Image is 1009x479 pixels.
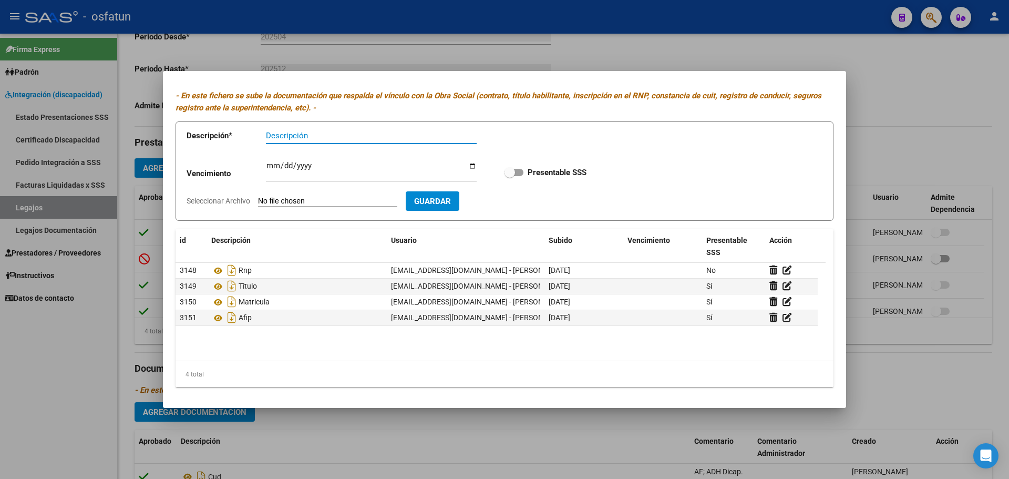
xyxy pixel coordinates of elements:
[973,443,998,468] div: Open Intercom Messenger
[180,236,186,244] span: id
[549,298,570,306] span: [DATE]
[706,236,747,257] span: Presentable SSS
[225,309,239,326] i: Descargar documento
[706,313,712,322] span: Sí
[549,236,572,244] span: Subido
[239,267,252,275] span: Rnp
[176,361,833,388] div: 4 total
[239,282,257,291] span: Titulo
[769,236,792,244] span: Acción
[239,314,252,322] span: Afip
[627,236,670,244] span: Vencimiento
[706,298,712,306] span: Sí
[391,298,569,306] span: [EMAIL_ADDRESS][DOMAIN_NAME] - [PERSON_NAME]
[414,197,451,206] span: Guardar
[180,298,197,306] span: 3150
[549,266,570,274] span: [DATE]
[225,293,239,310] i: Descargar documento
[187,168,266,180] p: Vencimiento
[211,236,251,244] span: Descripción
[391,266,569,274] span: [EMAIL_ADDRESS][DOMAIN_NAME] - [PERSON_NAME]
[176,91,821,113] i: - En este fichero se sube la documentación que respalda el vínculo con la Obra Social (contrato, ...
[406,191,459,211] button: Guardar
[180,313,197,322] span: 3151
[706,266,716,274] span: No
[528,168,586,177] strong: Presentable SSS
[187,197,250,205] span: Seleccionar Archivo
[549,282,570,290] span: [DATE]
[702,229,765,264] datatable-header-cell: Presentable SSS
[391,313,569,322] span: [EMAIL_ADDRESS][DOMAIN_NAME] - [PERSON_NAME]
[391,282,569,290] span: [EMAIL_ADDRESS][DOMAIN_NAME] - [PERSON_NAME]
[623,229,702,264] datatable-header-cell: Vencimiento
[706,282,712,290] span: Sí
[207,229,387,264] datatable-header-cell: Descripción
[187,130,266,142] p: Descripción
[180,282,197,290] span: 3149
[765,229,818,264] datatable-header-cell: Acción
[391,236,417,244] span: Usuario
[180,266,197,274] span: 3148
[225,262,239,279] i: Descargar documento
[239,298,270,307] span: Matricula
[387,229,544,264] datatable-header-cell: Usuario
[225,278,239,294] i: Descargar documento
[549,313,570,322] span: [DATE]
[544,229,623,264] datatable-header-cell: Subido
[176,229,207,264] datatable-header-cell: id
